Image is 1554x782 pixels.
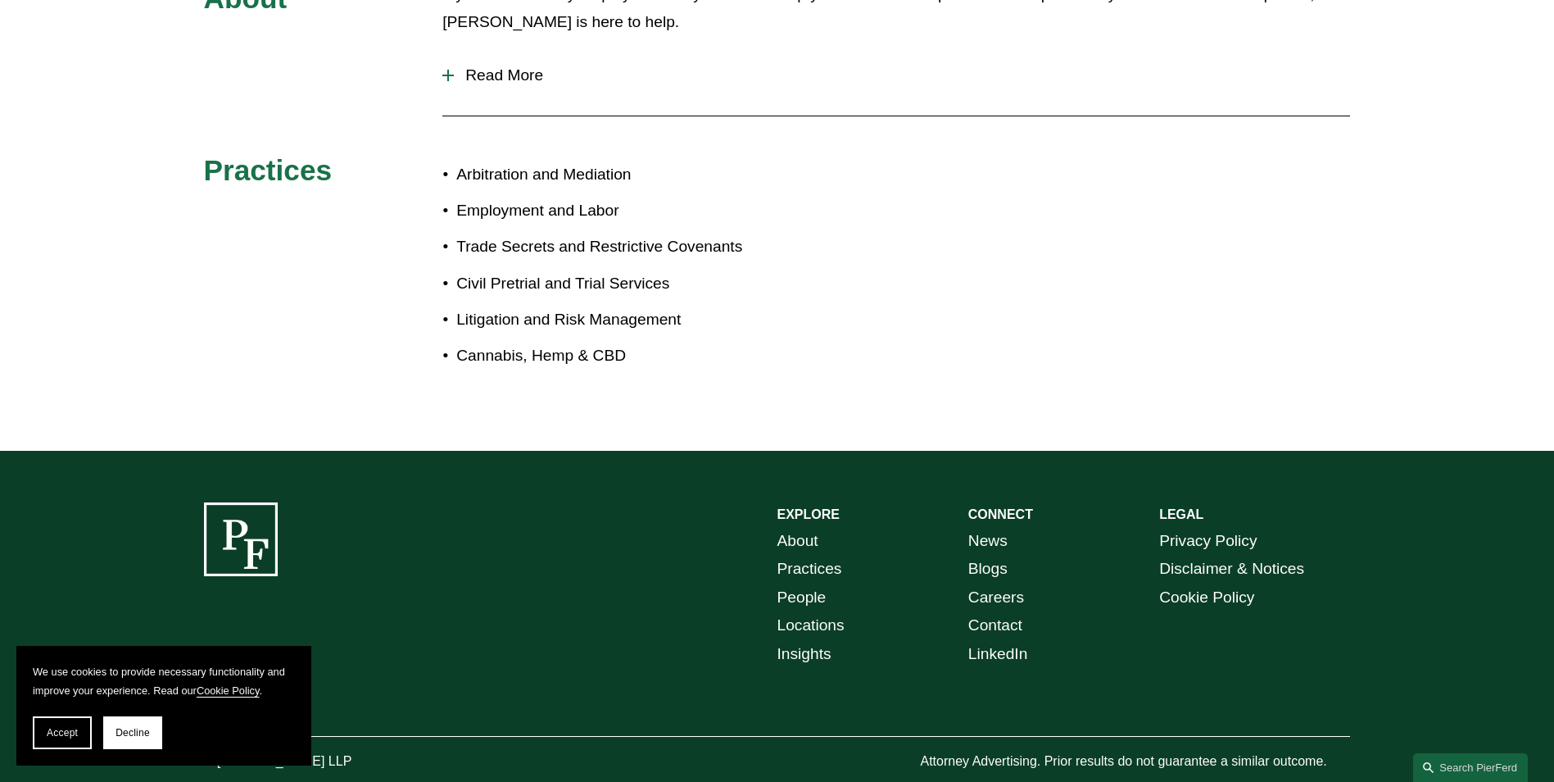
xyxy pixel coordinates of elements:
p: Cannabis, Hemp & CBD [456,342,777,371]
button: Accept [33,716,92,749]
a: Cookie Policy [197,684,260,697]
strong: CONNECT [968,507,1033,521]
a: Locations [777,612,845,640]
button: Read More [442,54,1350,97]
p: We use cookies to provide necessary functionality and improve your experience. Read our . [33,662,295,700]
section: Cookie banner [16,646,311,766]
p: Civil Pretrial and Trial Services [456,270,777,298]
a: Cookie Policy [1159,584,1254,612]
a: Contact [968,612,1022,640]
a: Careers [968,584,1024,612]
a: People [777,584,827,612]
strong: EXPLORE [777,507,840,521]
span: Practices [204,154,333,186]
p: Attorney Advertising. Prior results do not guarantee a similar outcome. [920,750,1350,774]
span: Decline [116,727,150,739]
span: Accept [47,727,78,739]
button: Decline [103,716,162,749]
a: Blogs [968,555,1008,584]
p: Trade Secrets and Restrictive Covenants [456,233,777,261]
p: Litigation and Risk Management [456,306,777,334]
a: About [777,527,818,556]
a: News [968,527,1008,556]
a: Disclaimer & Notices [1159,555,1304,584]
a: LinkedIn [968,640,1028,669]
a: Practices [777,555,842,584]
span: Read More [454,66,1350,84]
p: Arbitration and Mediation [456,161,777,189]
a: Insights [777,640,831,669]
a: Search this site [1413,753,1528,782]
strong: LEGAL [1159,507,1203,521]
a: Privacy Policy [1159,527,1257,556]
p: Employment and Labor [456,197,777,225]
p: © [PERSON_NAME] LLP [204,750,443,774]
